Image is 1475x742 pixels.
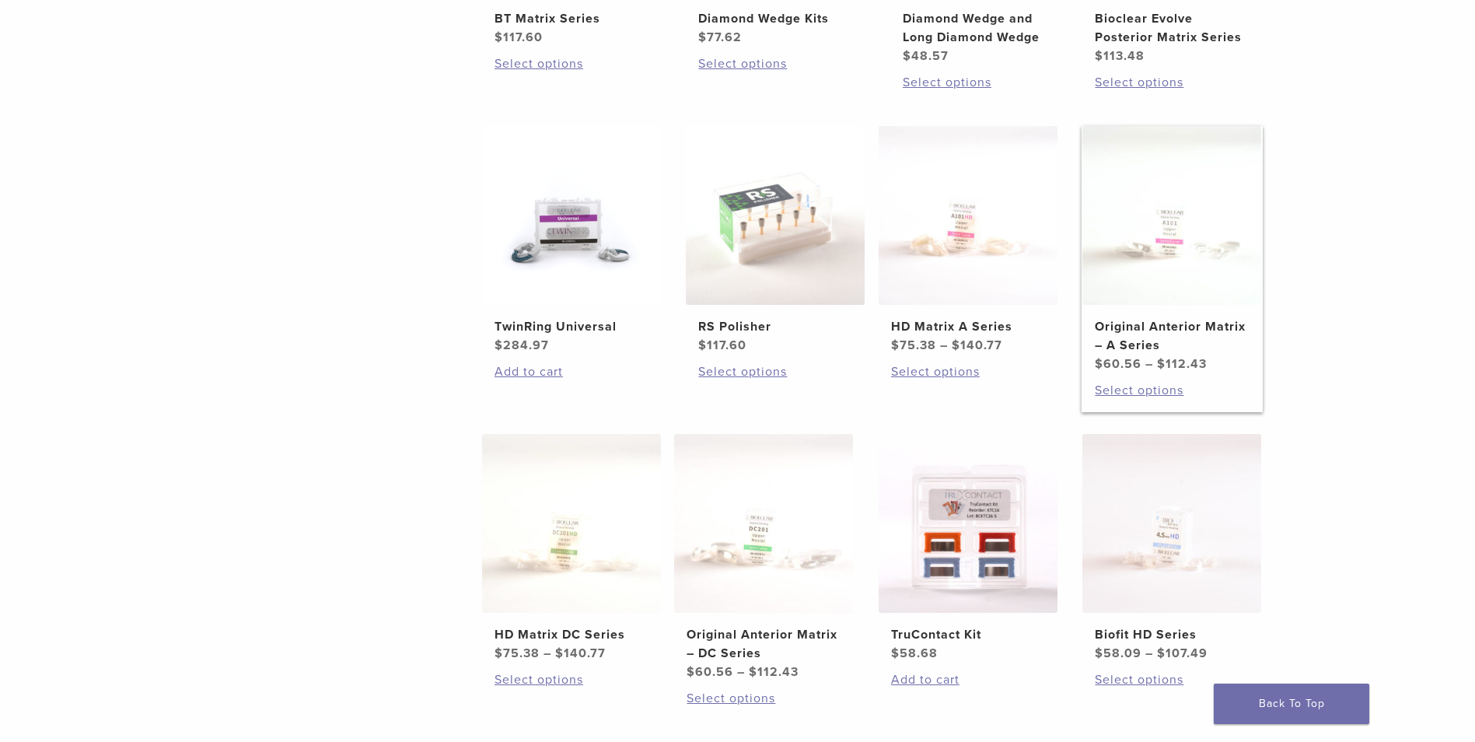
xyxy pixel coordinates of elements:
bdi: 117.60 [698,338,746,353]
bdi: 58.09 [1095,646,1141,661]
h2: TruContact Kit [891,625,1045,644]
h2: Bioclear Evolve Posterior Matrix Series [1095,9,1249,47]
span: $ [687,664,695,680]
a: HD Matrix A SeriesHD Matrix A Series [878,126,1059,355]
span: – [544,646,551,661]
img: HD Matrix DC Series [482,434,661,613]
span: $ [891,646,900,661]
h2: HD Matrix A Series [891,317,1045,336]
bdi: 117.60 [495,30,543,45]
a: Original Anterior Matrix - DC SeriesOriginal Anterior Matrix – DC Series [673,434,855,681]
a: TwinRing UniversalTwinRing Universal $284.97 [481,126,662,355]
img: HD Matrix A Series [879,126,1057,305]
bdi: 113.48 [1095,48,1145,64]
h2: Diamond Wedge and Long Diamond Wedge [903,9,1057,47]
span: $ [698,30,707,45]
span: – [940,338,948,353]
bdi: 75.38 [495,646,540,661]
bdi: 112.43 [1157,356,1207,372]
span: $ [495,646,503,661]
span: $ [1157,646,1166,661]
img: Original Anterior Matrix - A Series [1082,126,1261,305]
bdi: 60.56 [687,664,733,680]
span: $ [495,30,503,45]
span: $ [698,338,707,353]
a: HD Matrix DC SeriesHD Matrix DC Series [481,434,662,663]
span: $ [1157,356,1166,372]
h2: Original Anterior Matrix – DC Series [687,625,841,663]
span: $ [495,338,503,353]
a: TruContact KitTruContact Kit $58.68 [878,434,1059,663]
h2: TwinRing Universal [495,317,648,336]
a: Select options for “Original Anterior Matrix - DC Series” [687,689,841,708]
span: $ [555,646,564,661]
bdi: 107.49 [1157,646,1208,661]
bdi: 140.77 [952,338,1002,353]
bdi: 77.62 [698,30,742,45]
img: Original Anterior Matrix - DC Series [674,434,853,613]
a: Add to cart: “TruContact Kit” [891,670,1045,689]
h2: Biofit HD Series [1095,625,1249,644]
bdi: 112.43 [749,664,799,680]
a: Select options for “BT Matrix Series” [495,54,648,73]
a: Select options for “HD Matrix DC Series” [495,670,648,689]
bdi: 60.56 [1095,356,1141,372]
bdi: 48.57 [903,48,949,64]
bdi: 284.97 [495,338,549,353]
h2: Original Anterior Matrix – A Series [1095,317,1249,355]
a: Select options for “Diamond Wedge Kits” [698,54,852,73]
span: $ [891,338,900,353]
a: Biofit HD SeriesBiofit HD Series [1082,434,1263,663]
a: Original Anterior Matrix - A SeriesOriginal Anterior Matrix – A Series [1082,126,1263,373]
span: $ [903,48,911,64]
span: – [737,664,745,680]
span: $ [1095,646,1103,661]
a: Select options for “Bioclear Evolve Posterior Matrix Series” [1095,73,1249,92]
bdi: 75.38 [891,338,936,353]
h2: BT Matrix Series [495,9,648,28]
bdi: 58.68 [891,646,938,661]
span: – [1145,356,1153,372]
span: $ [952,338,960,353]
span: – [1145,646,1153,661]
img: RS Polisher [686,126,865,305]
a: Select options for “Biofit HD Series” [1095,670,1249,689]
a: Select options for “Original Anterior Matrix - A Series” [1095,381,1249,400]
span: $ [749,664,757,680]
a: Select options for “Diamond Wedge and Long Diamond Wedge” [903,73,1057,92]
a: Add to cart: “TwinRing Universal” [495,362,648,381]
h2: Diamond Wedge Kits [698,9,852,28]
img: TwinRing Universal [482,126,661,305]
h2: RS Polisher [698,317,852,336]
a: Select options for “RS Polisher” [698,362,852,381]
img: Biofit HD Series [1082,434,1261,613]
img: TruContact Kit [879,434,1057,613]
span: $ [1095,48,1103,64]
a: Select options for “HD Matrix A Series” [891,362,1045,381]
bdi: 140.77 [555,646,606,661]
span: $ [1095,356,1103,372]
a: Back To Top [1214,684,1369,724]
a: RS PolisherRS Polisher $117.60 [685,126,866,355]
h2: HD Matrix DC Series [495,625,648,644]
